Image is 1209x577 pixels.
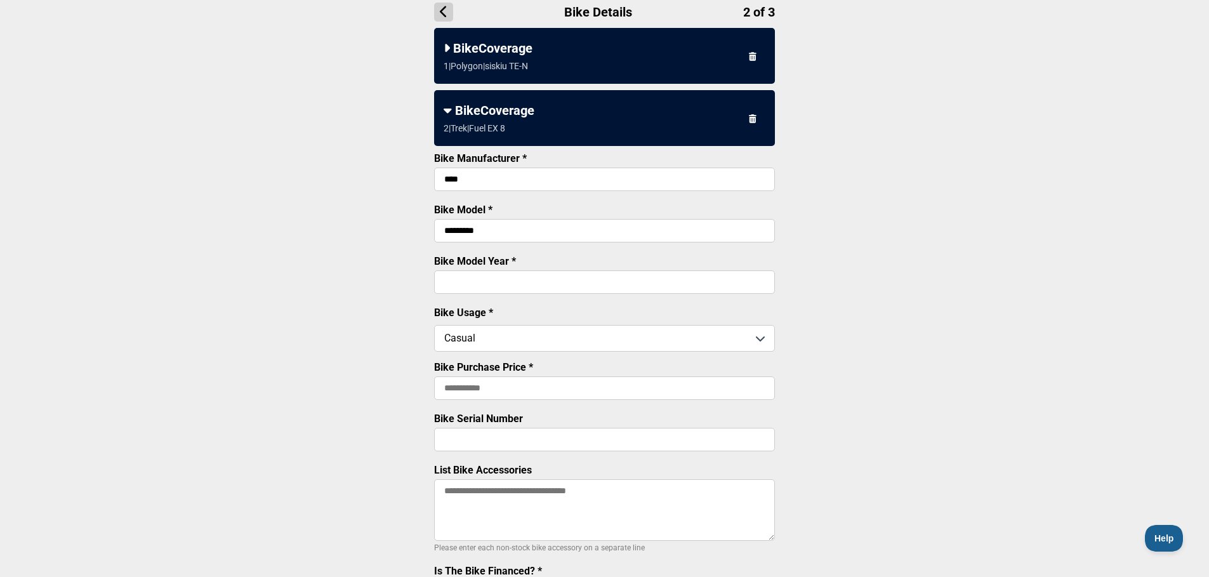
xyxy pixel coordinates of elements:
[743,4,775,20] span: 2 of 3
[434,204,492,216] label: Bike Model *
[434,307,493,319] label: Bike Usage *
[434,152,527,164] label: Bike Manufacturer *
[434,361,533,373] label: Bike Purchase Price *
[434,255,516,267] label: Bike Model Year *
[434,3,775,22] h1: Bike Details
[444,41,765,56] div: BikeCoverage
[434,413,523,425] label: Bike Serial Number
[444,123,505,133] div: 2 | Trek | Fuel EX 8
[1145,525,1184,552] iframe: Toggle Customer Support
[444,61,528,71] div: 1 | Polygon | siskiu TE-N
[434,464,532,476] label: List Bike Accessories
[434,565,542,577] label: Is The Bike Financed? *
[434,540,775,555] p: Please enter each non-stock bike accessory on a separate line
[444,103,765,118] div: BikeCoverage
